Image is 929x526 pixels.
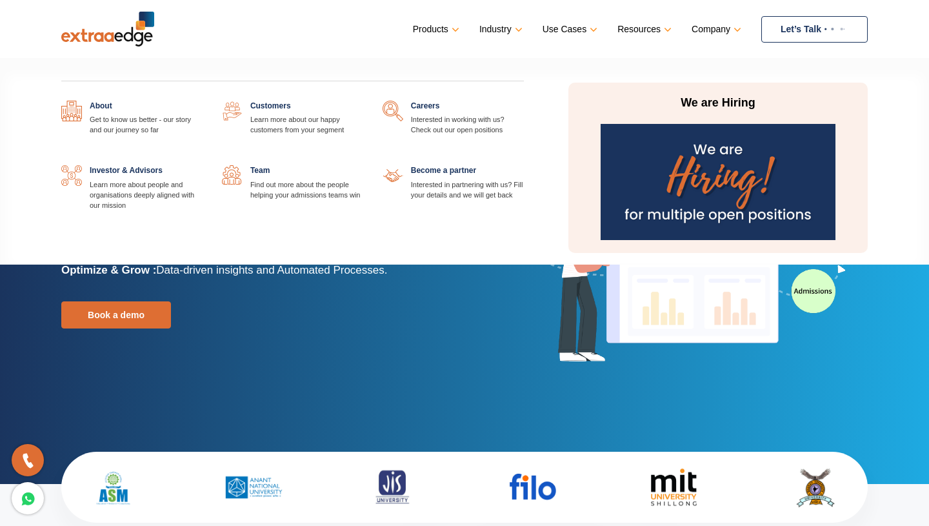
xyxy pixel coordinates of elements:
a: Resources [617,20,669,39]
a: Industry [479,20,520,39]
a: Let’s Talk [761,16,868,43]
a: Products [413,20,457,39]
span: Data-driven insights and Automated Processes. [156,264,387,276]
p: We are Hiring [597,96,839,111]
a: Book a demo [61,301,171,329]
a: Use Cases [543,20,595,39]
a: Company [692,20,739,39]
b: Optimize & Grow : [61,264,156,276]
